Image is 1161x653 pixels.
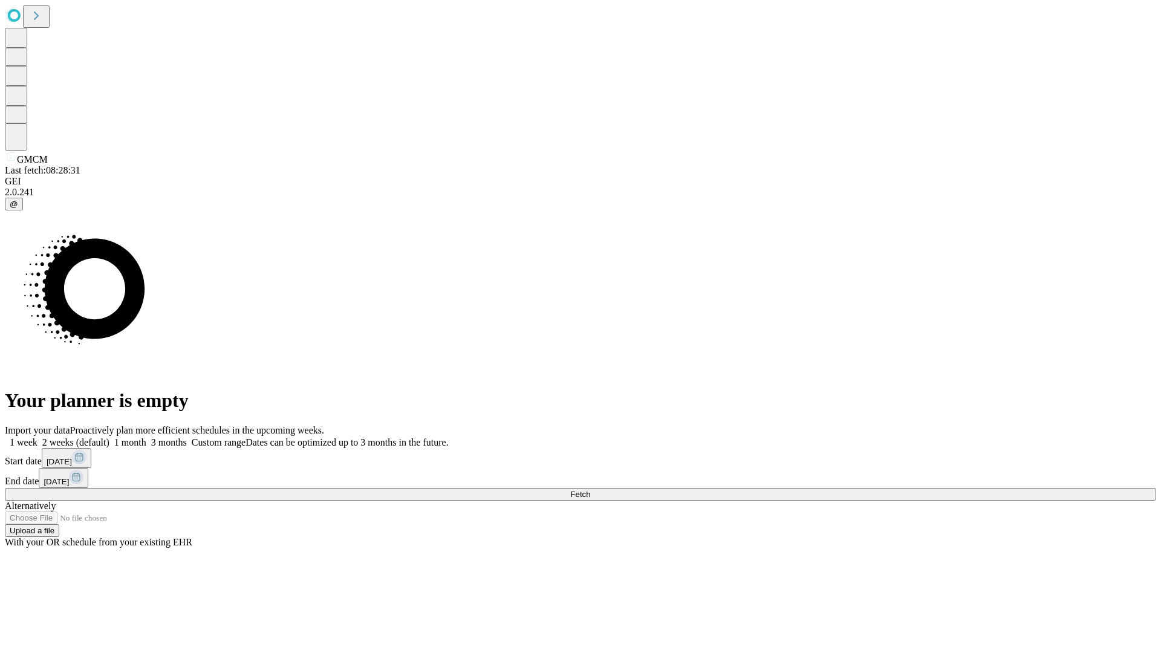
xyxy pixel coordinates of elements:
[5,524,59,537] button: Upload a file
[47,457,72,466] span: [DATE]
[42,448,91,468] button: [DATE]
[192,437,246,447] span: Custom range
[44,477,69,486] span: [DATE]
[5,537,192,547] span: With your OR schedule from your existing EHR
[570,490,590,499] span: Fetch
[114,437,146,447] span: 1 month
[151,437,187,447] span: 3 months
[5,488,1156,501] button: Fetch
[70,425,324,435] span: Proactively plan more efficient schedules in the upcoming weeks.
[17,154,48,164] span: GMCM
[5,468,1156,488] div: End date
[246,437,448,447] span: Dates can be optimized up to 3 months in the future.
[10,437,37,447] span: 1 week
[5,448,1156,468] div: Start date
[10,200,18,209] span: @
[39,468,88,488] button: [DATE]
[5,165,80,175] span: Last fetch: 08:28:31
[5,425,70,435] span: Import your data
[5,389,1156,412] h1: Your planner is empty
[5,501,56,511] span: Alternatively
[5,187,1156,198] div: 2.0.241
[5,176,1156,187] div: GEI
[5,198,23,210] button: @
[42,437,109,447] span: 2 weeks (default)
